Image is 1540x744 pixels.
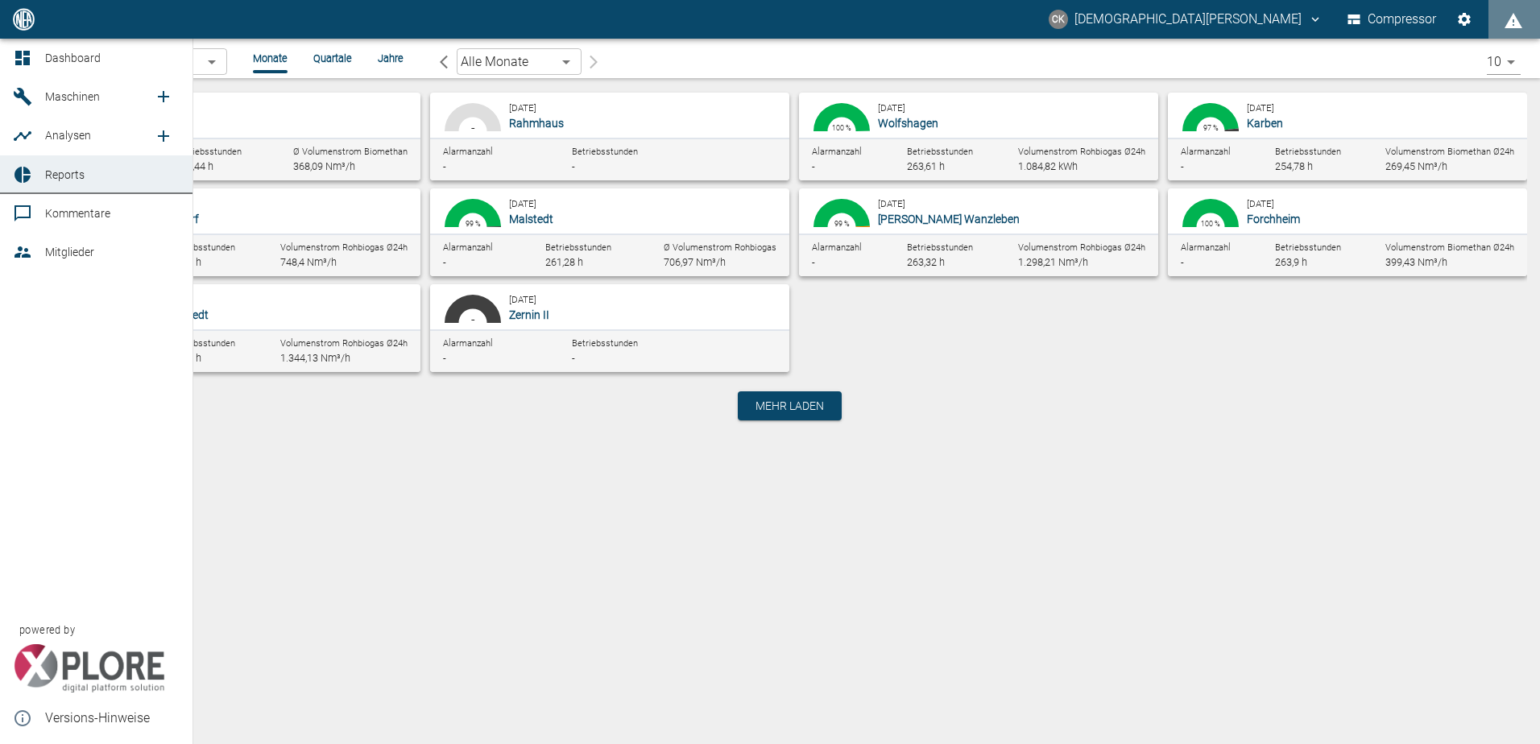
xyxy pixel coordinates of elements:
span: Malstedt [509,213,553,225]
span: Volumenstrom Biomethan Ø24h [1385,147,1514,157]
span: Reports [45,168,85,181]
div: Alle Monate [457,48,582,75]
span: Rahmhaus [509,117,564,130]
div: - [443,351,553,366]
span: Versions-Hinweise [45,709,180,728]
a: new /analyses/list/0 [147,120,180,152]
div: - [1181,159,1231,174]
small: [DATE] [878,198,905,209]
div: 1.344,13 Nm³/h [280,351,408,366]
span: Alarmanzahl [1181,147,1231,157]
small: [DATE] [509,102,536,114]
span: Forchheim [1247,213,1300,225]
span: Mehr laden [756,398,824,414]
button: 98.76 %1.24 %99 %[DATE][PERSON_NAME] WanzlebenAlarmanzahl-Betriebsstunden263,32 hVolumenstrom Roh... [799,188,1158,276]
small: [DATE] [1247,102,1274,114]
span: Maschinen [45,90,100,103]
div: 263,9 h [169,351,235,366]
small: [DATE] [1247,198,1274,209]
div: - [1181,255,1231,270]
span: Alarmanzahl [812,147,862,157]
div: 254,78 h [1275,159,1341,174]
span: Betriebsstunden [169,338,235,349]
span: Alarmanzahl [1181,242,1231,253]
button: arrow-back [429,48,457,75]
div: 262,3 h [169,255,235,270]
div: 1.084,82 kWh [1018,159,1145,174]
img: Xplore Logo [13,644,165,692]
span: Alarmanzahl [443,242,493,253]
div: 263,9 h [1275,255,1341,270]
div: 263,32 h [907,255,973,270]
div: 368,09 Nm³/h [293,159,408,174]
li: Jahre [378,51,404,66]
button: 99.28 %1.43 %99 %[DATE]AltenaAlarmanzahl-Betriebsstunden261,44 hØ Volumenstrom Biomethan368,09 Nm³/h [61,93,420,180]
div: 261,44 h [176,159,242,174]
span: Ø Volumenstrom Rohbiogas [664,242,776,253]
small: [DATE] [509,198,536,209]
span: Betriebsstunden [907,147,973,157]
span: Volumenstrom Rohbiogas Ø24h [280,242,408,253]
div: CK [1049,10,1068,29]
img: logo [11,8,36,30]
div: - [572,351,681,366]
span: Dashboard [45,52,101,64]
span: Betriebsstunden [169,242,235,253]
button: 100 %-[DATE]Zernin IIAlarmanzahl-Betriebsstunden- [430,284,789,372]
div: 399,43 Nm³/h [1385,255,1514,270]
div: - [812,159,862,174]
div: 706,97 Nm³/h [664,255,776,270]
span: Mitglieder [45,246,94,258]
span: Alarmanzahl [443,338,493,349]
div: 748,4 Nm³/h [280,255,408,270]
span: Alarmanzahl [812,242,862,253]
div: - [812,255,862,270]
button: 100 %-[DATE]RahmhausAlarmanzahl-Betriebsstunden- [430,93,789,180]
button: Compressor [1344,5,1440,34]
div: 269,45 Nm³/h [1385,159,1514,174]
button: 97.38 %3.17 %0.08 %97 %[DATE]KarbenAlarmanzahl-Betriebsstunden254,78 hVolumenstrom Biomethan Ø24h... [1168,93,1527,180]
span: Betriebsstunden [907,242,973,253]
span: Kommentare [45,207,110,220]
span: Ø Volumenstrom Biomethan [293,147,408,157]
span: Wolfshagen [878,117,938,130]
span: Karben [1247,117,1283,130]
span: Volumenstrom Biomethan Ø24h [1385,242,1514,253]
div: 263,61 h [907,159,973,174]
span: Betriebsstunden [176,147,242,157]
span: Betriebsstunden [1275,242,1341,253]
div: - [572,159,681,174]
span: [PERSON_NAME] Wanzleben [878,213,1020,225]
div: 1.298,21 Nm³/h [1018,255,1145,270]
span: Alarmanzahl [443,147,493,157]
button: 99.87 %0.13 %100 %[DATE]WolfshagenAlarmanzahl-Betriebsstunden263,61 hVolumenstrom Rohbiogas Ø24h1... [799,93,1158,180]
button: christian.kraft@arcanum-energy.de [1046,5,1325,34]
span: powered by [19,622,75,638]
span: Zernin II [509,308,549,321]
button: Mehr laden [738,391,842,420]
small: [DATE] [509,294,536,305]
button: 99.52 %0.58 %100 %[DATE]HeygendorfAlarmanzahl-Betriebsstunden262,3 hVolumenstrom Rohbiogas Ø24h74... [61,188,420,276]
a: new /machines [147,81,180,113]
div: 261,28 h [545,255,611,270]
li: Monate [253,51,288,66]
span: Betriebsstunden [545,242,611,253]
small: [DATE] [878,102,905,114]
div: 10 [1487,49,1521,75]
span: Volumenstrom Rohbiogas Ø24h [280,338,408,349]
span: Volumenstrom Rohbiogas Ø24h [1018,242,1145,253]
button: 99.97 %100 %[DATE]ForchheimAlarmanzahl-Betriebsstunden263,9 hVolumenstrom Biomethan Ø24h399,43 Nm³/h [1168,188,1527,276]
div: - [443,159,553,174]
span: Analysen [45,129,91,142]
div: - [443,255,493,270]
span: Volumenstrom Rohbiogas Ø24h [1018,147,1145,157]
li: Quartale [313,51,352,66]
button: 99.23 %0.91 %99 %[DATE]MalstedtAlarmanzahl-Betriebsstunden261,28 hØ Volumenstrom Rohbiogas706,97 ... [430,188,789,276]
span: Betriebsstunden [572,147,638,157]
button: 99.97 %100 %[DATE]KroppenstedtAlarmanzahl-Betriebsstunden263,9 hVolumenstrom Rohbiogas Ø24h1.344,... [61,284,420,372]
button: Einstellungen [1450,5,1479,34]
span: Betriebsstunden [572,338,638,349]
span: Betriebsstunden [1275,147,1341,157]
